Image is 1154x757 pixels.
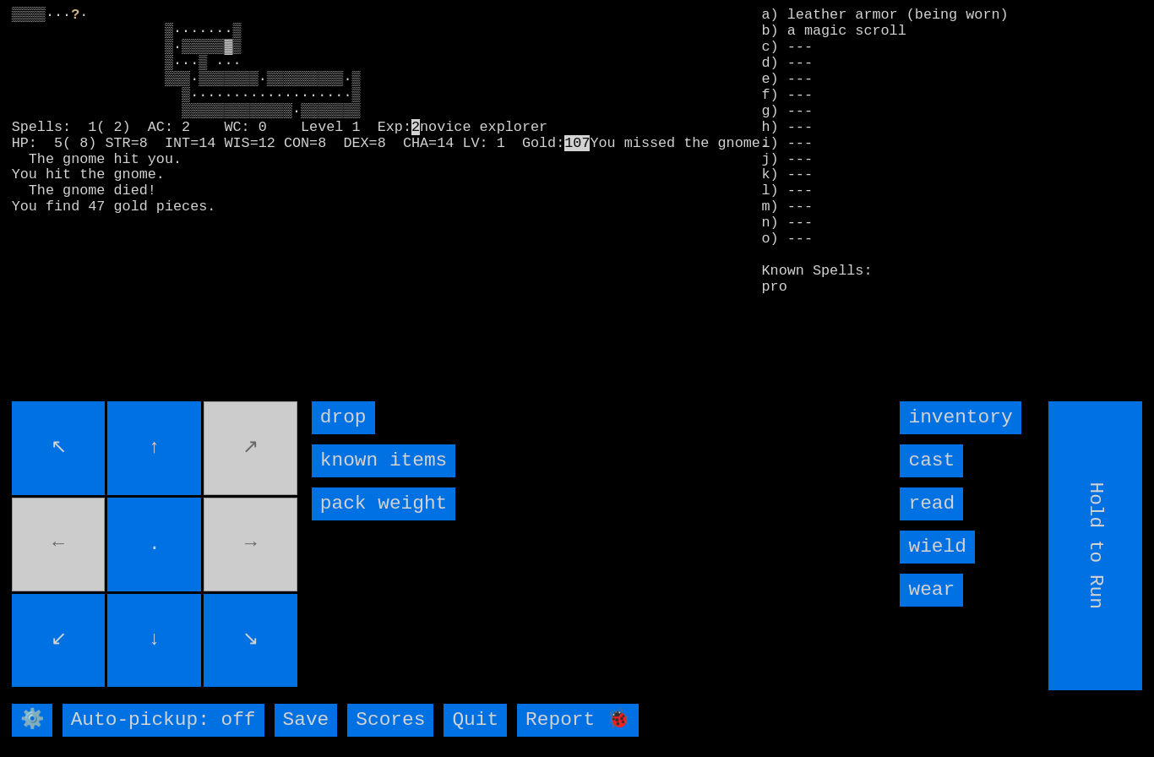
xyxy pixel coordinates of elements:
[107,498,201,591] input: .
[347,704,433,737] input: Scores
[12,594,106,688] input: ↙
[107,401,201,495] input: ↑
[900,401,1021,434] input: inventory
[900,531,974,564] input: wield
[63,704,264,737] input: Auto-pickup: off
[71,7,79,23] font: ?
[900,574,963,607] input: wear
[12,8,739,386] larn: ▒▒▒▒··· · ▒·······▒ ▒·▒▒▒▒▒▓▒ ▒···▒ ··· ▒▒▒·▒▒▒▒▒▒▒·▒▒▒▒▒▒▒▒▒·▒ ▒···················▒ ▒▒▒▒▒▒▒▒▒▒▒...
[204,594,297,688] input: ↘
[517,704,639,737] input: Report 🐞
[107,594,201,688] input: ↓
[762,8,1143,235] stats: a) leather armor (being worn) b) a magic scroll c) --- d) --- e) --- f) --- g) --- h) --- i) --- ...
[312,487,455,520] input: pack weight
[900,444,963,477] input: cast
[312,444,455,477] input: known items
[1049,401,1143,690] input: Hold to Run
[411,119,420,135] mark: 2
[564,135,590,151] mark: 107
[12,704,52,737] input: ⚙️
[312,401,375,434] input: drop
[900,487,963,520] input: read
[12,401,106,495] input: ↖
[275,704,338,737] input: Save
[444,704,507,737] input: Quit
